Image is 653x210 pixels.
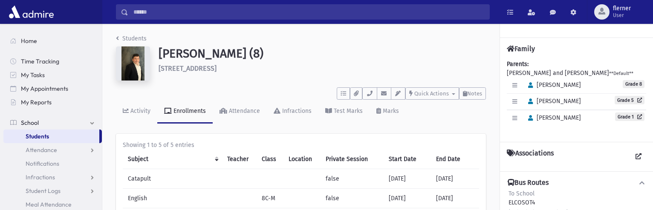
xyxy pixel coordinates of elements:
div: Showing 1 to 5 of 5 entries [123,141,479,150]
th: Location [283,150,321,169]
nav: breadcrumb [116,34,147,46]
span: Time Tracking [21,58,59,65]
span: Infractions [26,173,55,181]
div: Infractions [280,107,312,115]
h4: Associations [507,149,554,164]
td: [DATE] [431,169,479,189]
span: Quick Actions [414,90,449,97]
span: [PERSON_NAME] [524,114,581,121]
td: false [321,189,384,208]
a: View all Associations [631,149,646,164]
div: Attendance [227,107,260,115]
h4: Family [507,45,535,53]
a: My Reports [3,95,102,109]
th: Private Session [321,150,384,169]
div: Test Marks [332,107,363,115]
a: Grade 5 [615,96,644,104]
button: Bus Routes [507,178,646,187]
span: Attendance [26,146,57,154]
span: School [21,119,39,127]
span: [PERSON_NAME] [524,98,581,105]
input: Search [128,4,489,20]
a: My Tasks [3,68,102,82]
a: Grade 1 [615,112,644,121]
div: Activity [129,107,150,115]
span: Students [26,132,49,140]
th: Subject [123,150,222,169]
span: User [613,12,631,19]
td: false [321,169,384,189]
img: AdmirePro [7,3,56,20]
a: Infractions [3,170,102,184]
a: Enrollments [157,100,213,124]
div: [PERSON_NAME] and [PERSON_NAME] [507,60,646,135]
a: School [3,116,102,129]
a: Marks [370,100,406,124]
a: Students [116,35,147,42]
span: Notes [467,90,482,97]
a: Time Tracking [3,55,102,68]
td: [DATE] [431,189,479,208]
a: Activity [116,100,157,124]
td: Catapult [123,169,222,189]
span: To School [509,190,535,197]
th: Start Date [384,150,431,169]
span: Home [21,37,37,45]
td: [DATE] [384,189,431,208]
div: Enrollments [172,107,206,115]
span: My Reports [21,98,52,106]
a: Student Logs [3,184,102,198]
a: Home [3,34,102,48]
span: My Tasks [21,71,45,79]
h4: Bus Routes [508,178,549,187]
button: Quick Actions [405,87,459,100]
td: English [123,189,222,208]
span: [PERSON_NAME] [524,81,581,89]
a: Infractions [267,100,318,124]
span: Meal Attendance [26,201,72,208]
a: My Appointments [3,82,102,95]
h6: [STREET_ADDRESS] [159,64,486,72]
th: End Date [431,150,479,169]
a: Attendance [213,100,267,124]
td: 8C-M [257,189,283,208]
a: Students [3,129,99,143]
span: Student Logs [26,187,61,195]
a: Test Marks [318,100,370,124]
th: Class [257,150,283,169]
span: Grade 8 [623,80,644,88]
b: Parents: [507,60,529,68]
button: Notes [459,87,486,100]
span: flerner [613,5,631,12]
div: Marks [381,107,399,115]
th: Teacher [222,150,257,169]
a: Notifications [3,157,102,170]
span: Notifications [26,160,59,167]
a: Attendance [3,143,102,157]
h1: [PERSON_NAME] (8) [159,46,486,61]
td: [DATE] [384,169,431,189]
span: My Appointments [21,85,68,92]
